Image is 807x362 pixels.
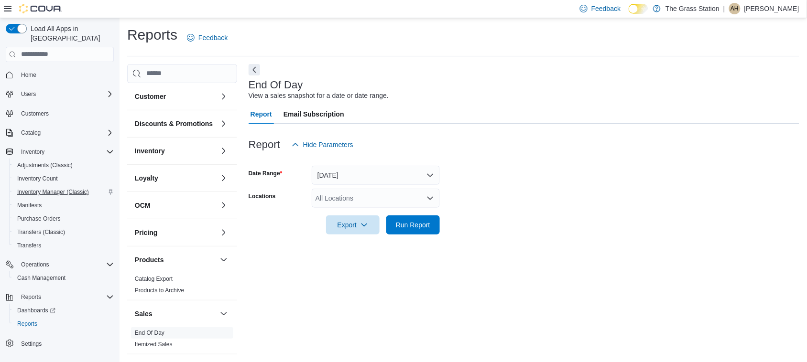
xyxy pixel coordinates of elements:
[13,240,114,251] span: Transfers
[386,215,440,234] button: Run Report
[218,145,229,157] button: Inventory
[218,200,229,211] button: OCM
[17,175,58,182] span: Inventory Count
[17,215,61,223] span: Purchase Orders
[10,159,118,172] button: Adjustments (Classic)
[21,71,36,79] span: Home
[665,3,720,14] p: The Grass Station
[135,329,164,337] span: End Of Day
[326,215,380,234] button: Export
[17,69,40,81] a: Home
[303,140,353,149] span: Hide Parameters
[127,25,177,44] h1: Reports
[135,173,216,183] button: Loyalty
[17,146,114,158] span: Inventory
[249,91,389,101] div: View a sales snapshot for a date or date range.
[135,341,173,348] a: Itemized Sales
[10,199,118,212] button: Manifests
[17,259,53,270] button: Operations
[10,317,118,330] button: Reports
[10,304,118,317] a: Dashboards
[332,215,374,234] span: Export
[10,225,118,239] button: Transfers (Classic)
[21,148,44,156] span: Inventory
[591,4,621,13] span: Feedback
[27,24,114,43] span: Load All Apps in [GEOGRAPHIC_DATA]
[13,186,114,198] span: Inventory Manager (Classic)
[2,68,118,82] button: Home
[218,118,229,129] button: Discounts & Promotions
[135,201,216,210] button: OCM
[17,127,114,138] span: Catalog
[17,88,40,100] button: Users
[135,309,216,319] button: Sales
[135,119,216,128] button: Discounts & Promotions
[218,91,229,102] button: Customer
[127,327,237,354] div: Sales
[13,200,114,211] span: Manifests
[17,228,65,236] span: Transfers (Classic)
[249,79,303,91] h3: End Of Day
[135,146,216,156] button: Inventory
[249,139,280,150] h3: Report
[312,166,440,185] button: [DATE]
[251,105,272,124] span: Report
[2,106,118,120] button: Customers
[2,126,118,139] button: Catalog
[17,69,114,81] span: Home
[13,200,45,211] a: Manifests
[2,145,118,159] button: Inventory
[13,186,93,198] a: Inventory Manager (Classic)
[17,127,44,138] button: Catalog
[723,3,725,14] p: |
[744,3,799,14] p: [PERSON_NAME]
[426,194,434,202] button: Open list of options
[10,185,118,199] button: Inventory Manager (Classic)
[13,240,45,251] a: Transfers
[135,309,153,319] h3: Sales
[2,87,118,101] button: Users
[135,276,173,282] a: Catalog Export
[198,33,228,43] span: Feedback
[21,261,49,268] span: Operations
[17,188,89,196] span: Inventory Manager (Classic)
[249,64,260,75] button: Next
[2,258,118,271] button: Operations
[629,4,649,14] input: Dark Mode
[135,228,216,237] button: Pricing
[135,330,164,336] a: End Of Day
[17,338,45,350] a: Settings
[21,110,49,117] span: Customers
[17,161,73,169] span: Adjustments (Classic)
[218,172,229,184] button: Loyalty
[13,160,76,171] a: Adjustments (Classic)
[13,213,114,224] span: Purchase Orders
[13,305,114,316] span: Dashboards
[17,107,114,119] span: Customers
[17,88,114,100] span: Users
[218,227,229,238] button: Pricing
[731,3,739,14] span: AH
[135,146,165,156] h3: Inventory
[13,173,62,184] a: Inventory Count
[10,239,118,252] button: Transfers
[13,213,65,224] a: Purchase Orders
[135,92,166,101] h3: Customer
[288,135,357,154] button: Hide Parameters
[17,291,114,303] span: Reports
[135,287,184,294] a: Products to Archive
[135,92,216,101] button: Customer
[17,291,45,303] button: Reports
[17,146,48,158] button: Inventory
[17,108,53,119] a: Customers
[135,255,216,265] button: Products
[17,320,37,328] span: Reports
[17,307,55,314] span: Dashboards
[13,318,114,330] span: Reports
[218,254,229,266] button: Products
[10,271,118,285] button: Cash Management
[21,90,36,98] span: Users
